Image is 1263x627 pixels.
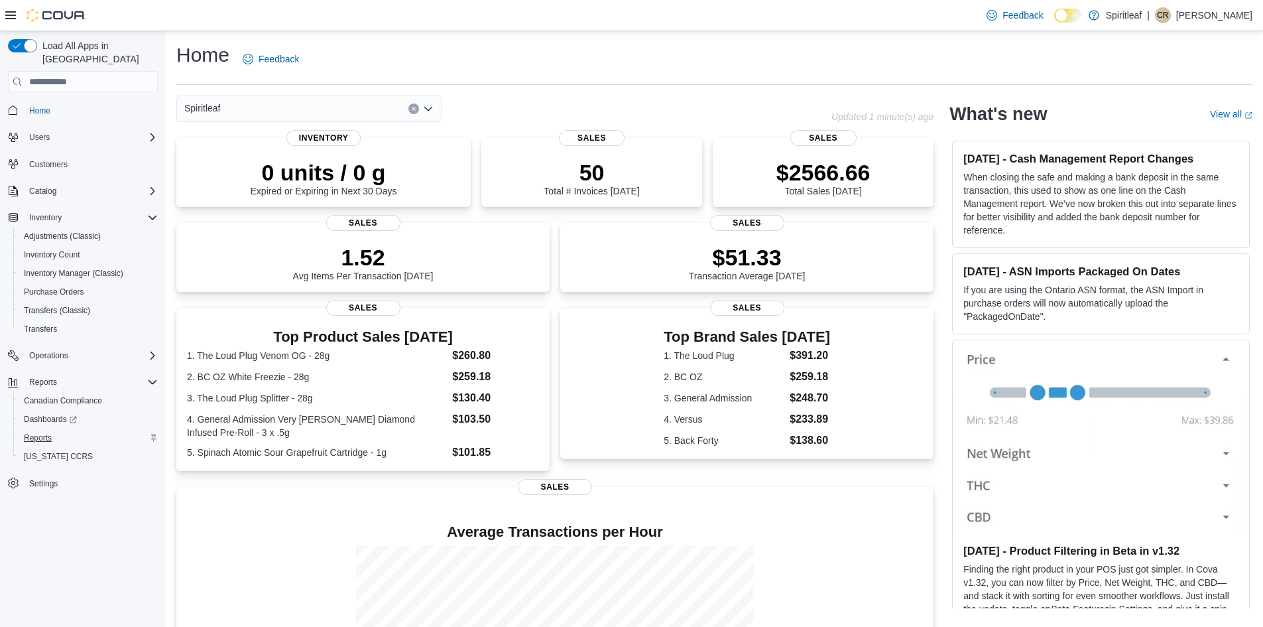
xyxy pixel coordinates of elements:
[664,434,784,447] dt: 5. Back Forty
[776,159,871,186] p: $2566.66
[24,324,57,334] span: Transfers
[1051,604,1109,614] em: Beta Features
[452,369,539,385] dd: $259.18
[963,265,1238,278] h3: [DATE] - ASN Imports Packaged On Dates
[452,411,539,427] dd: $103.50
[664,329,830,345] h3: Top Brand Sales [DATE]
[326,215,400,231] span: Sales
[8,95,158,527] nav: Complex example
[24,156,158,173] span: Customers
[963,171,1238,237] p: When closing the safe and making a bank deposit in the same transaction, this used to show as one...
[790,348,830,364] dd: $391.20
[3,208,163,227] button: Inventory
[3,100,163,119] button: Home
[24,287,84,297] span: Purchase Orders
[13,447,163,466] button: [US_STATE] CCRS
[293,244,434,281] div: Avg Items Per Transaction [DATE]
[24,210,158,226] span: Inventory
[3,346,163,365] button: Operations
[24,210,67,226] button: Inventory
[37,39,158,66] span: Load All Apps in [GEOGRAPHIC_DATA]
[29,212,62,223] span: Inventory
[184,100,220,116] span: Spiritleaf
[24,103,56,119] a: Home
[664,370,784,383] dt: 2. BC OZ
[13,391,163,410] button: Canadian Compliance
[981,2,1048,29] a: Feedback
[1054,9,1082,23] input: Dark Mode
[689,244,806,281] div: Transaction Average [DATE]
[19,321,158,337] span: Transfers
[13,264,163,283] button: Inventory Manager (Classic)
[19,284,158,300] span: Purchase Orders
[24,348,74,364] button: Operations
[1210,109,1252,119] a: View allExternal link
[19,321,62,337] a: Transfers
[237,46,304,72] a: Feedback
[423,104,434,114] button: Open list of options
[710,300,784,316] span: Sales
[24,129,55,145] button: Users
[19,393,107,409] a: Canadian Compliance
[29,105,50,116] span: Home
[29,478,58,489] span: Settings
[664,349,784,362] dt: 1. The Loud Plug
[790,433,830,449] dd: $138.60
[29,377,57,387] span: Reports
[187,413,447,439] dt: 4. General Admission Very [PERSON_NAME] Diamond Infused Pre-Roll - 3 x .5g
[831,111,933,122] p: Updated 1 minute(s) ago
[963,283,1238,323] p: If you are using the Ontario ASN format, the ASN Import in purchase orders will now automatically...
[408,104,419,114] button: Clear input
[187,391,447,405] dt: 3. The Loud Plug Splitter - 28g
[13,283,163,301] button: Purchase Orders
[176,42,229,68] h1: Home
[24,476,63,492] a: Settings
[13,320,163,338] button: Transfers
[19,265,129,281] a: Inventory Manager (Classic)
[1176,7,1252,23] p: [PERSON_NAME]
[1002,9,1043,22] span: Feedback
[1147,7,1150,23] p: |
[326,300,400,316] span: Sales
[29,186,56,196] span: Catalog
[251,159,397,196] div: Expired or Expiring in Next 30 Days
[518,479,592,495] span: Sales
[19,393,158,409] span: Canadian Compliance
[559,130,625,146] span: Sales
[187,329,539,345] h3: Top Product Sales [DATE]
[3,128,163,147] button: Users
[664,391,784,405] dt: 3. General Admission
[13,410,163,429] a: Dashboards
[19,430,158,446] span: Reports
[24,183,62,199] button: Catalog
[187,370,447,383] dt: 2. BC OZ White Freezie - 28g
[27,9,86,22] img: Cova
[1155,7,1171,23] div: Cory R
[19,411,158,427] span: Dashboards
[963,544,1238,557] h3: [DATE] - Product Filtering in Beta in v1.32
[24,374,62,390] button: Reports
[19,228,158,244] span: Adjustments (Classic)
[963,152,1238,165] h3: [DATE] - Cash Management Report Changes
[13,429,163,447] button: Reports
[24,102,158,118] span: Home
[187,524,923,540] h4: Average Transactions per Hour
[452,348,539,364] dd: $260.80
[29,132,50,143] span: Users
[790,369,830,385] dd: $259.18
[19,247,86,263] a: Inventory Count
[24,305,90,316] span: Transfers (Classic)
[452,445,539,460] dd: $101.85
[19,411,82,427] a: Dashboards
[3,155,163,174] button: Customers
[24,395,102,406] span: Canadian Compliance
[19,284,90,300] a: Purchase Orders
[790,130,857,146] span: Sales
[19,430,57,446] a: Reports
[19,449,98,464] a: [US_STATE] CCRS
[3,182,163,200] button: Catalog
[790,411,830,427] dd: $233.89
[29,350,68,361] span: Operations
[19,265,158,281] span: Inventory Manager (Classic)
